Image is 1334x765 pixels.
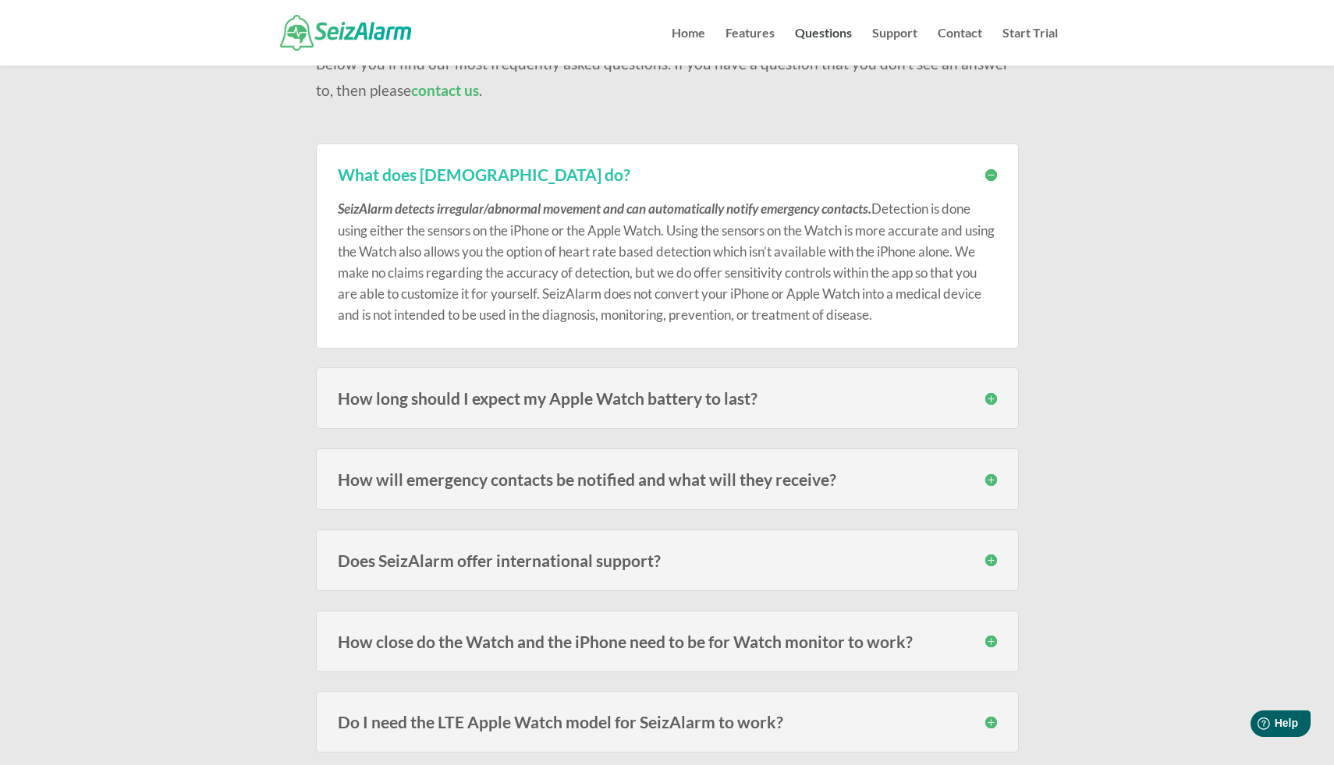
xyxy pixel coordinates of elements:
[338,552,997,568] h3: Does SeizAlarm offer international support?
[1002,27,1058,66] a: Start Trial
[338,198,997,325] p: Detection is done using either the sensors on the iPhone or the Apple Watch. Using the sensors on...
[338,166,997,182] h3: What does [DEMOGRAPHIC_DATA] do?
[795,27,852,66] a: Questions
[280,15,412,50] img: SeizAlarm
[338,471,997,487] h3: How will emergency contacts be notified and what will they receive?
[872,27,917,66] a: Support
[726,27,775,66] a: Features
[672,27,705,66] a: Home
[938,27,982,66] a: Contact
[316,51,1019,104] p: Below you’ll find our most frequently asked questions. If you have a question that you don’t see ...
[411,81,479,99] a: contact us
[338,200,871,217] em: SeizAlarm detects irregular/abnormal movement and can automatically notify emergency contacts.
[1195,704,1317,748] iframe: Help widget launcher
[338,633,997,650] h3: How close do the Watch and the iPhone need to be for Watch monitor to work?
[338,714,997,730] h3: Do I need the LTE Apple Watch model for SeizAlarm to work?
[338,390,997,406] h3: How long should I expect my Apple Watch battery to last?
